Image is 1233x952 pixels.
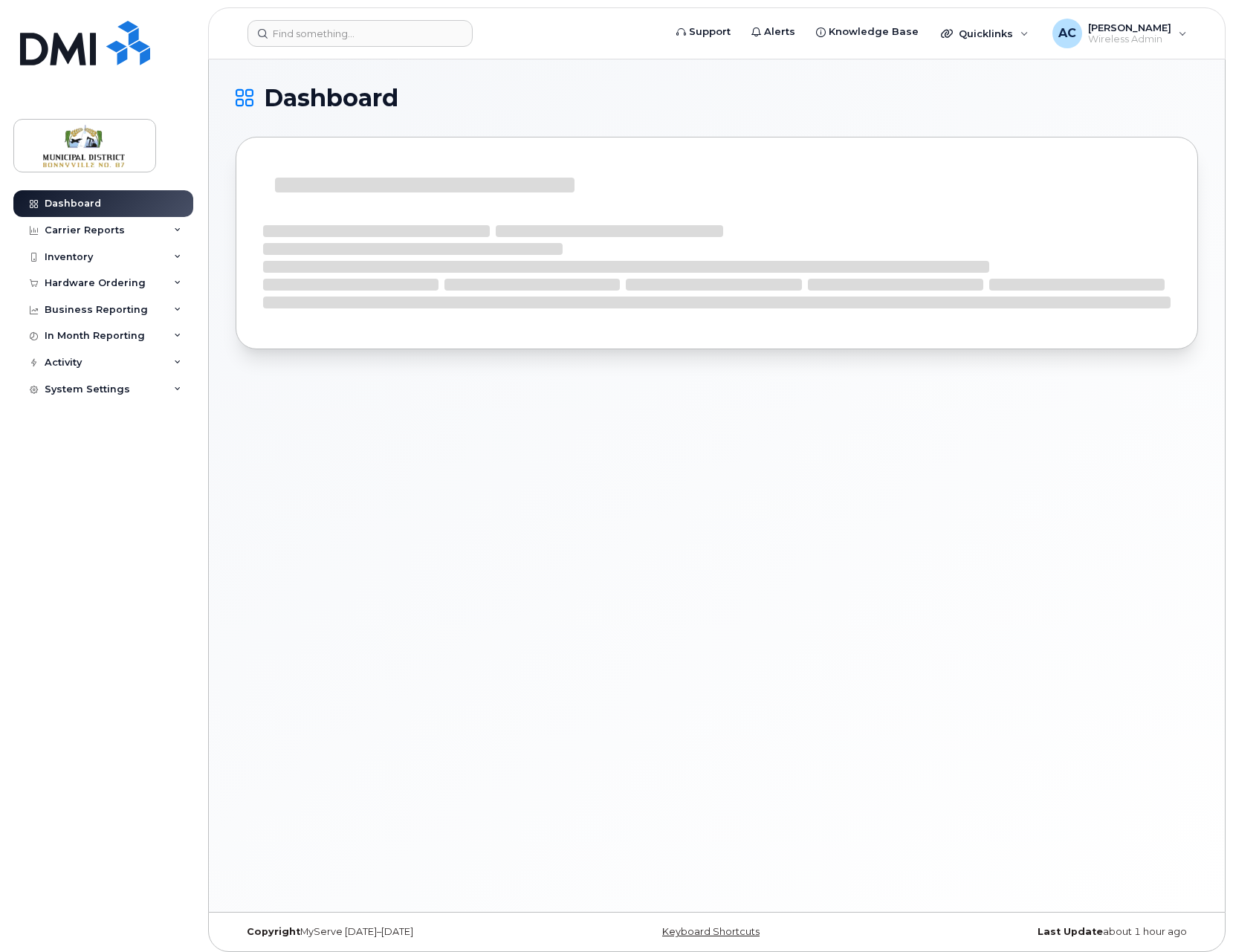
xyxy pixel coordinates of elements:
[662,926,760,937] a: Keyboard Shortcuts
[1038,926,1103,937] strong: Last Update
[236,926,557,938] div: MyServe [DATE]–[DATE]
[877,926,1198,938] div: about 1 hour ago
[264,87,398,109] span: Dashboard
[247,926,300,937] strong: Copyright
